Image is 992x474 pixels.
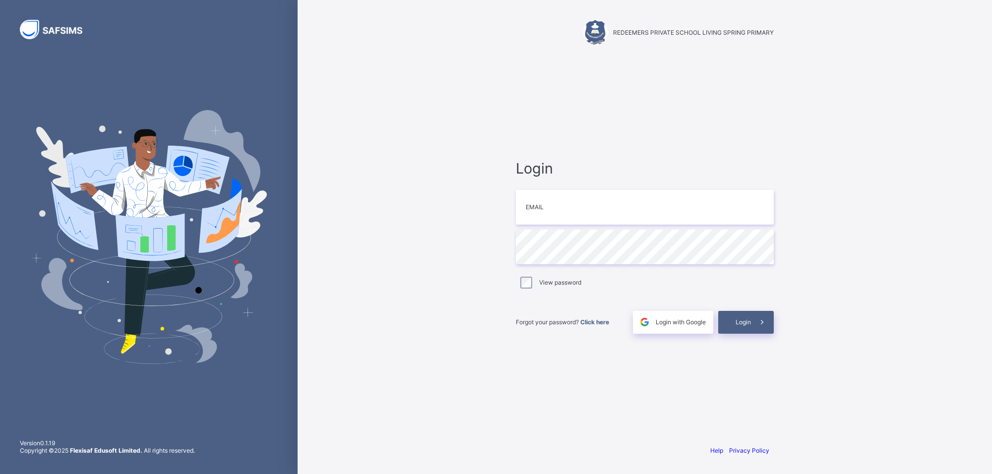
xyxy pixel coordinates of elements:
strong: Flexisaf Edusoft Limited. [70,447,142,454]
span: Login [516,160,774,177]
a: Help [710,447,723,454]
a: Privacy Policy [729,447,769,454]
span: Forgot your password? [516,318,609,326]
span: Copyright © 2025 All rights reserved. [20,447,195,454]
a: Click here [580,318,609,326]
img: SAFSIMS Logo [20,20,94,39]
span: REDEEMERS PRIVATE SCHOOL LIVING SPRING PRIMARY [613,29,774,36]
span: Login with Google [656,318,706,326]
span: Login [736,318,751,326]
img: Hero Image [31,110,267,364]
label: View password [539,279,581,286]
img: google.396cfc9801f0270233282035f929180a.svg [639,316,650,328]
span: Version 0.1.19 [20,439,195,447]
